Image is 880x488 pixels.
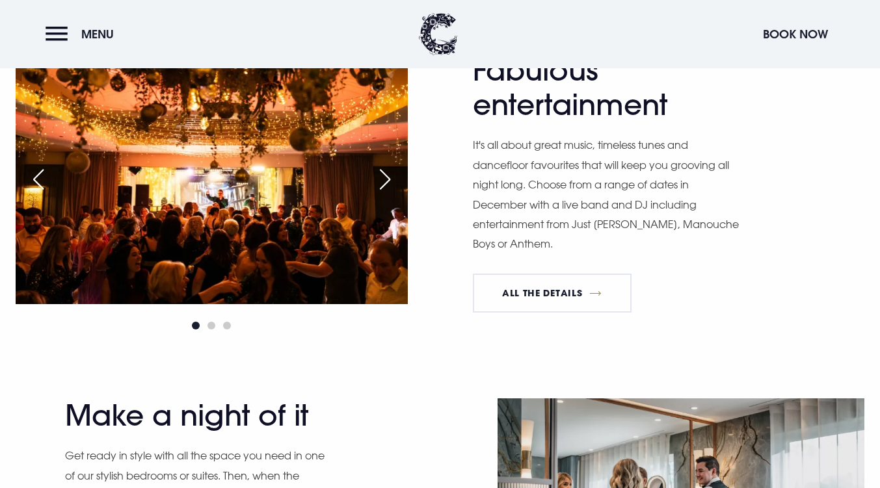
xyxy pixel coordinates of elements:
[369,165,401,194] div: Next slide
[65,398,319,433] h2: Make a night of it
[46,20,120,48] button: Menu
[81,27,114,42] span: Menu
[473,274,632,313] a: All The Details
[473,53,727,122] h2: Fabulous entertainment
[192,322,200,329] span: Go to slide 1
[16,43,408,304] img: Christmas Party Nights Northern Ireland
[473,135,740,253] p: It's all about great music, timeless tunes and dancefloor favourites that will keep you grooving ...
[22,165,55,194] div: Previous slide
[756,20,834,48] button: Book Now
[207,322,215,329] span: Go to slide 2
[223,322,231,329] span: Go to slide 3
[419,13,458,55] img: Clandeboye Lodge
